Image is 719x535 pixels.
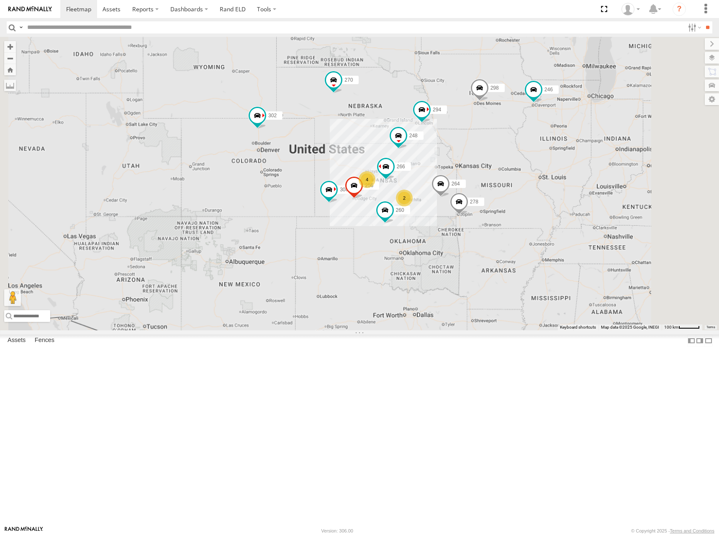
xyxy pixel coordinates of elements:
button: Map Scale: 100 km per 47 pixels [662,324,702,330]
span: 248 [409,132,418,138]
button: Zoom out [4,52,16,64]
span: 302 [268,113,277,118]
button: Zoom Home [4,64,16,75]
label: Measure [4,80,16,91]
div: Shane Miller [619,3,643,15]
div: Version: 306.00 [321,528,353,533]
span: 298 [490,85,499,90]
div: 2 [396,190,413,206]
i: ? [673,3,686,16]
label: Map Settings [705,93,719,105]
span: 294 [433,107,441,113]
label: Assets [3,335,30,347]
span: Map data ©2025 Google, INEGI [601,325,659,329]
label: Dock Summary Table to the Left [687,334,696,347]
label: Fences [31,335,59,347]
button: Keyboard shortcuts [560,324,596,330]
label: Search Query [18,21,24,33]
span: 278 [470,198,478,204]
div: 4 [359,171,375,188]
label: Hide Summary Table [704,334,713,347]
label: Dock Summary Table to the Right [696,334,704,347]
span: 266 [397,163,405,169]
a: Visit our Website [5,527,43,535]
img: rand-logo.svg [8,6,52,12]
span: 260 [396,207,404,213]
a: Terms (opens in new tab) [706,325,715,329]
div: © Copyright 2025 - [631,528,714,533]
label: Search Filter Options [685,21,703,33]
span: 256 [365,182,373,188]
span: 246 [544,86,553,92]
a: Terms and Conditions [670,528,714,533]
span: 100 km [664,325,678,329]
span: 264 [452,181,460,187]
button: Drag Pegman onto the map to open Street View [4,289,21,306]
span: 300 [340,187,348,193]
button: Zoom in [4,41,16,52]
span: 270 [344,77,353,82]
